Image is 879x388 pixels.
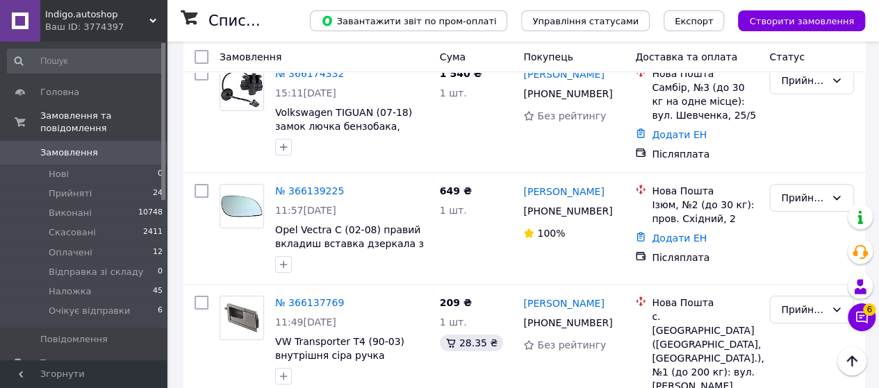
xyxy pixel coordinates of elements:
span: Замовлення [220,51,281,62]
img: Фото товару [220,302,263,335]
div: [PHONE_NUMBER] [520,84,613,103]
button: Чат з покупцем6 [848,303,876,331]
span: 11:49[DATE] [275,317,336,328]
span: 0 [158,168,163,180]
span: 649 ₴ [440,185,472,196]
span: Без рейтингу [537,110,606,121]
div: Ізюм, №2 (до 30 кг): пров. Східний, 2 [652,198,758,226]
a: Volkswagen TIGUAN (07-18) замок лючка бензобака, 5N010773 Тігуан [275,107,412,146]
button: Наверх [837,346,866,376]
a: [PERSON_NAME] [523,185,604,199]
div: [PHONE_NUMBER] [520,313,613,332]
img: Фото товару [220,67,263,110]
a: Додати ЕН [652,129,707,140]
a: Фото товару [220,184,264,228]
span: 1 шт. [440,317,467,328]
div: [PHONE_NUMBER] [520,201,613,221]
div: Нова Пошта [652,67,758,81]
span: Без рейтингу [537,339,606,351]
button: Створити замовлення [738,10,865,31]
a: [PERSON_NAME] [523,296,604,310]
span: Відправка зі складу [49,266,143,278]
span: 1 шт. [440,205,467,216]
span: 6 [158,305,163,317]
span: Оплачені [49,246,92,259]
span: Створити замовлення [749,16,854,26]
a: Фото товару [220,296,264,340]
span: 15:11[DATE] [275,87,336,99]
div: 28.35 ₴ [440,335,503,351]
div: Ваш ID: 3774397 [45,21,167,33]
span: 12 [153,246,163,259]
span: Наложка [49,285,92,298]
span: Очікує відправки [49,305,130,317]
span: Статус [769,51,805,62]
a: Створити замовлення [724,15,865,26]
span: 2411 [143,226,163,239]
a: Opel Vectra C (02-08) правий вкладиш вставка дзеркала з підігрівом, Опель Вектра С [275,224,424,263]
span: Товари та послуги [40,357,129,369]
button: Управління статусами [521,10,650,31]
span: 10748 [138,207,163,219]
span: 45 [153,285,163,298]
a: № 366139225 [275,185,344,196]
div: Прийнято [781,190,825,205]
span: Скасовані [49,226,96,239]
a: № 366174332 [275,68,344,79]
span: Прийняті [49,187,92,200]
span: Експорт [675,16,714,26]
button: Експорт [664,10,725,31]
span: Управління статусами [532,16,639,26]
span: Нові [49,168,69,180]
a: Фото товару [220,67,264,111]
h1: Список замовлень [208,12,350,29]
span: Замовлення та повідомлення [40,110,167,135]
span: 24 [153,187,163,200]
span: 100% [537,228,565,239]
span: Доставка та оплата [635,51,737,62]
div: Післяплата [652,147,758,161]
div: Післяплата [652,251,758,264]
span: Виконані [49,207,92,219]
span: Indigo.autoshop [45,8,149,21]
span: Покупець [523,51,573,62]
div: Прийнято [781,73,825,88]
span: 11:57[DATE] [275,205,336,216]
span: Замовлення [40,146,98,159]
span: Повідомлення [40,333,108,346]
img: Фото товару [220,190,263,223]
div: Нова Пошта [652,184,758,198]
input: Пошук [7,49,164,74]
button: Завантажити звіт по пром-оплаті [310,10,507,31]
span: 1 540 ₴ [440,68,482,79]
span: Cума [440,51,466,62]
span: Завантажити звіт по пром-оплаті [321,15,496,27]
span: 0 [158,266,163,278]
a: [PERSON_NAME] [523,67,604,81]
div: Нова Пошта [652,296,758,310]
span: 1 шт. [440,87,467,99]
span: 209 ₴ [440,297,472,308]
a: № 366137769 [275,297,344,308]
div: Самбір, №3 (до 30 кг на одне місце): вул. Шевченка, 25/5 [652,81,758,122]
div: Прийнято [781,302,825,317]
a: Додати ЕН [652,233,707,244]
span: Головна [40,86,79,99]
span: 6 [863,303,876,316]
